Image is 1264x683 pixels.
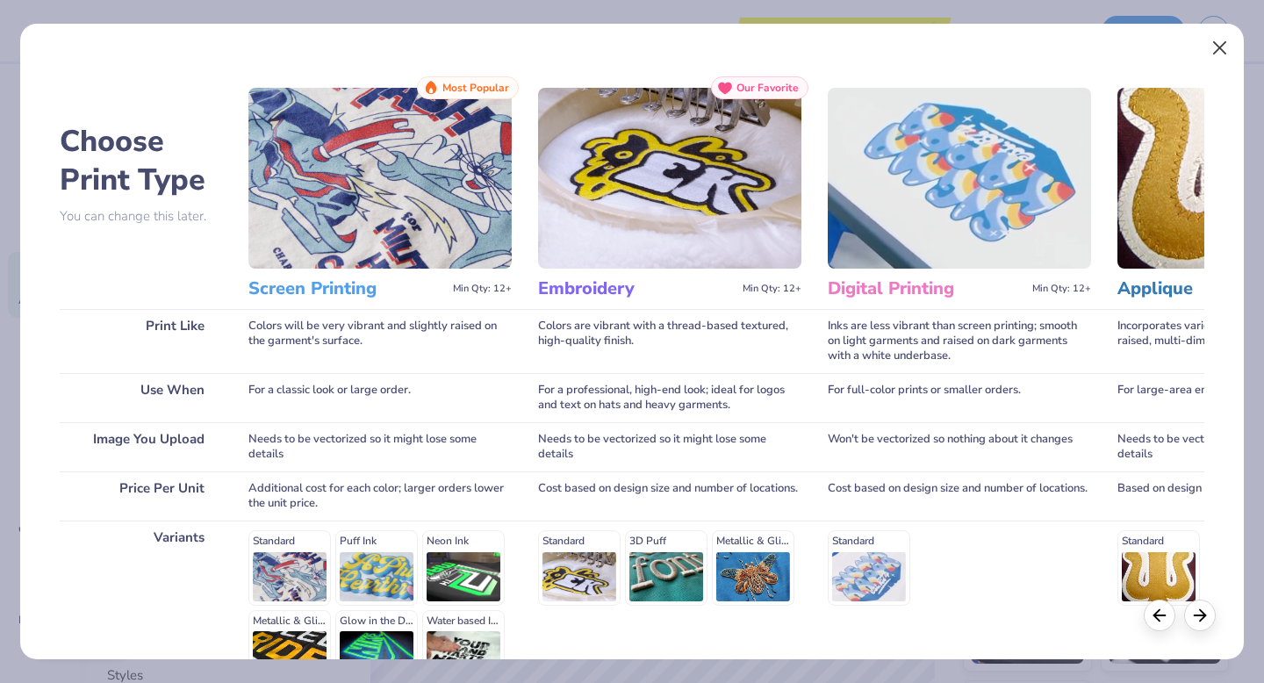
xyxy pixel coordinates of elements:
[60,209,222,224] p: You can change this later.
[828,277,1025,300] h3: Digital Printing
[248,373,512,422] div: For a classic look or large order.
[60,422,222,471] div: Image You Upload
[60,471,222,521] div: Price Per Unit
[248,277,446,300] h3: Screen Printing
[248,309,512,373] div: Colors will be very vibrant and slightly raised on the garment's surface.
[248,471,512,521] div: Additional cost for each color; larger orders lower the unit price.
[453,283,512,295] span: Min Qty: 12+
[442,82,509,94] span: Most Popular
[538,309,801,373] div: Colors are vibrant with a thread-based textured, high-quality finish.
[1203,32,1237,65] button: Close
[538,88,801,269] img: Embroidery
[60,373,222,422] div: Use When
[828,373,1091,422] div: For full-color prints or smaller orders.
[736,82,799,94] span: Our Favorite
[538,471,801,521] div: Cost based on design size and number of locations.
[538,422,801,471] div: Needs to be vectorized so it might lose some details
[538,277,736,300] h3: Embroidery
[828,471,1091,521] div: Cost based on design size and number of locations.
[60,309,222,373] div: Print Like
[248,422,512,471] div: Needs to be vectorized so it might lose some details
[538,373,801,422] div: For a professional, high-end look; ideal for logos and text on hats and heavy garments.
[248,88,512,269] img: Screen Printing
[828,309,1091,373] div: Inks are less vibrant than screen printing; smooth on light garments and raised on dark garments ...
[743,283,801,295] span: Min Qty: 12+
[60,122,222,199] h2: Choose Print Type
[828,88,1091,269] img: Digital Printing
[828,422,1091,471] div: Won't be vectorized so nothing about it changes
[1032,283,1091,295] span: Min Qty: 12+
